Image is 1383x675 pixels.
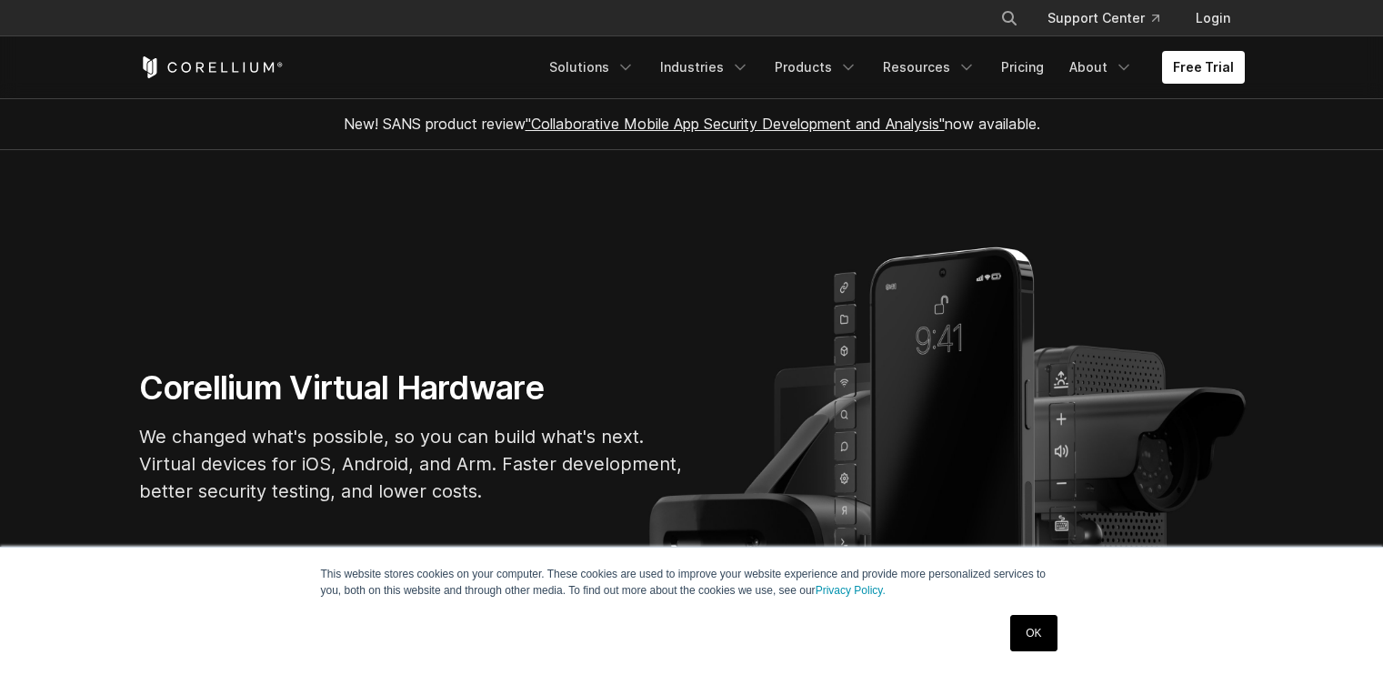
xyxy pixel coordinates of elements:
[816,584,886,597] a: Privacy Policy.
[139,368,685,408] h1: Corellium Virtual Hardware
[872,51,987,84] a: Resources
[139,56,284,78] a: Corellium Home
[1162,51,1245,84] a: Free Trial
[344,115,1040,133] span: New! SANS product review now available.
[978,2,1245,35] div: Navigation Menu
[1010,615,1057,651] a: OK
[139,423,685,505] p: We changed what's possible, so you can build what's next. Virtual devices for iOS, Android, and A...
[1033,2,1174,35] a: Support Center
[764,51,868,84] a: Products
[649,51,760,84] a: Industries
[526,115,945,133] a: "Collaborative Mobile App Security Development and Analysis"
[538,51,646,84] a: Solutions
[1058,51,1144,84] a: About
[538,51,1245,84] div: Navigation Menu
[321,566,1063,599] p: This website stores cookies on your computer. These cookies are used to improve your website expe...
[990,51,1055,84] a: Pricing
[993,2,1026,35] button: Search
[1181,2,1245,35] a: Login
